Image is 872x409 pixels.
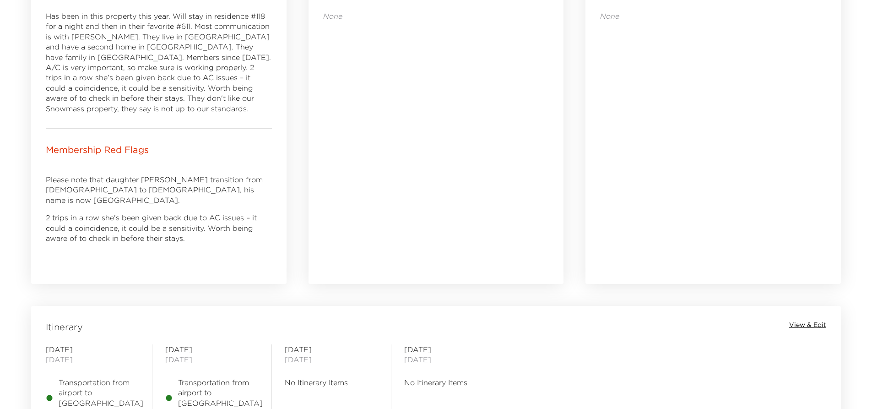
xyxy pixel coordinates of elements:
[789,321,826,330] button: View & Edit
[46,143,149,156] p: Membership Red Flags
[165,344,259,354] span: [DATE]
[404,354,498,365] span: [DATE]
[46,11,271,113] span: Has been in this property this year. Will stay in residence #118 for a night and then in their fa...
[46,213,272,243] p: 2 trips in a row she’s been given back due to AC issues – it could a coincidence, it could be a s...
[404,344,498,354] span: [DATE]
[46,175,272,205] p: Please note that daughter [PERSON_NAME] transition from [DEMOGRAPHIC_DATA] to [DEMOGRAPHIC_DATA],...
[285,354,378,365] span: [DATE]
[178,377,263,408] span: Transportation from airport to [GEOGRAPHIC_DATA]
[165,354,259,365] span: [DATE]
[46,354,139,365] span: [DATE]
[46,321,83,333] span: Itinerary
[323,11,549,21] p: None
[46,344,139,354] span: [DATE]
[285,377,378,387] span: No Itinerary Items
[404,377,498,387] span: No Itinerary Items
[285,344,378,354] span: [DATE]
[59,377,143,408] span: Transportation from airport to [GEOGRAPHIC_DATA]
[600,11,826,21] p: None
